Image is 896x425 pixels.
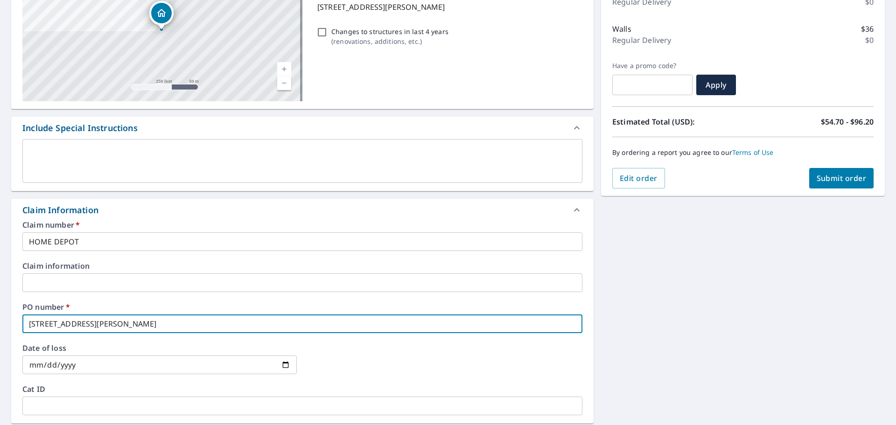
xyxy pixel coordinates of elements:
p: $54.70 - $96.20 [821,116,874,127]
p: Changes to structures in last 4 years [331,27,448,36]
p: By ordering a report you agree to our [612,148,874,157]
div: Dropped pin, building 1, Residential property, 900 Douglas Ave Providence, RI 02908 [149,1,174,30]
span: Edit order [620,173,658,183]
a: Current Level 17, Zoom In [277,62,291,76]
p: Regular Delivery [612,35,671,46]
label: Cat ID [22,385,582,393]
p: Estimated Total (USD): [612,116,743,127]
p: $36 [861,23,874,35]
label: PO number [22,303,582,311]
p: ( renovations, additions, etc. ) [331,36,448,46]
label: Claim information [22,262,582,270]
button: Submit order [809,168,874,188]
span: Submit order [817,173,867,183]
span: Apply [704,80,728,90]
button: Apply [696,75,736,95]
label: Claim number [22,221,582,229]
a: Terms of Use [732,148,774,157]
div: Include Special Instructions [11,117,594,139]
div: Claim Information [11,199,594,221]
label: Date of loss [22,344,297,352]
button: Edit order [612,168,665,188]
label: Have a promo code? [612,62,693,70]
a: Current Level 17, Zoom Out [277,76,291,90]
div: Include Special Instructions [22,122,138,134]
div: Claim Information [22,204,98,216]
p: [STREET_ADDRESS][PERSON_NAME] [317,1,579,13]
p: $0 [865,35,874,46]
p: Walls [612,23,631,35]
